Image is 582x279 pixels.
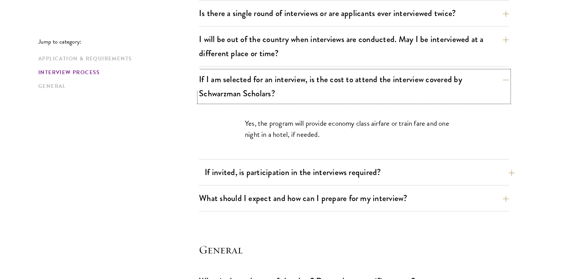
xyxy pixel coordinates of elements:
[38,82,194,90] a: General
[199,190,509,207] button: What should I expect and how can I prepare for my interview?
[199,31,509,62] button: I will be out of the country when interviews are conducted. May I be interviewed at a different p...
[245,118,463,140] p: Yes, the program will provide economy class airfare or train fare and one night in a hotel, if ne...
[205,164,515,181] button: If invited, is participation in the interviews required?
[199,71,509,102] button: If I am selected for an interview, is the cost to attend the interview covered by Schwarzman Scho...
[38,55,194,63] a: Application & Requirements
[38,68,194,76] a: Interview Process
[199,242,509,257] h4: General
[199,5,509,22] button: Is there a single round of interviews or are applicants ever interviewed twice?
[38,38,199,45] p: Jump to category:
